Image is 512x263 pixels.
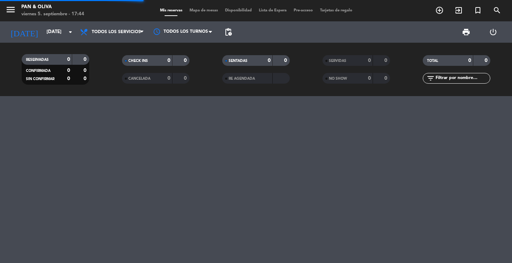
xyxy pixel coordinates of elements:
[493,6,501,15] i: search
[26,69,50,73] span: CONFIRMADA
[384,58,389,63] strong: 0
[21,11,84,18] div: viernes 5. septiembre - 17:44
[156,9,186,12] span: Mis reservas
[167,58,170,63] strong: 0
[5,24,43,40] i: [DATE]
[468,58,471,63] strong: 0
[474,6,482,15] i: turned_in_not
[67,57,70,62] strong: 0
[426,74,435,83] i: filter_list
[184,58,188,63] strong: 0
[21,4,84,11] div: Pan & Oliva
[329,77,347,80] span: NO SHOW
[462,28,470,36] span: print
[128,77,150,80] span: CANCELADA
[255,9,290,12] span: Lista de Espera
[26,77,54,81] span: SIN CONFIRMAR
[268,58,271,63] strong: 0
[485,58,489,63] strong: 0
[5,4,16,15] i: menu
[290,9,316,12] span: Pre-acceso
[368,58,371,63] strong: 0
[84,76,88,81] strong: 0
[184,76,188,81] strong: 0
[229,77,255,80] span: RE AGENDADA
[92,30,141,35] span: Todos los servicios
[128,59,148,63] span: CHECK INS
[316,9,356,12] span: Tarjetas de regalo
[5,4,16,17] button: menu
[222,9,255,12] span: Disponibilidad
[186,9,222,12] span: Mapa de mesas
[224,28,233,36] span: pending_actions
[435,6,444,15] i: add_circle_outline
[229,59,247,63] span: SENTADAS
[454,6,463,15] i: exit_to_app
[67,68,70,73] strong: 0
[368,76,371,81] strong: 0
[427,59,438,63] span: TOTAL
[480,21,507,43] div: LOG OUT
[66,28,75,36] i: arrow_drop_down
[167,76,170,81] strong: 0
[84,57,88,62] strong: 0
[67,76,70,81] strong: 0
[435,74,490,82] input: Filtrar por nombre...
[26,58,49,62] span: RESERVADAS
[84,68,88,73] strong: 0
[284,58,288,63] strong: 0
[384,76,389,81] strong: 0
[329,59,346,63] span: SERVIDAS
[489,28,497,36] i: power_settings_new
